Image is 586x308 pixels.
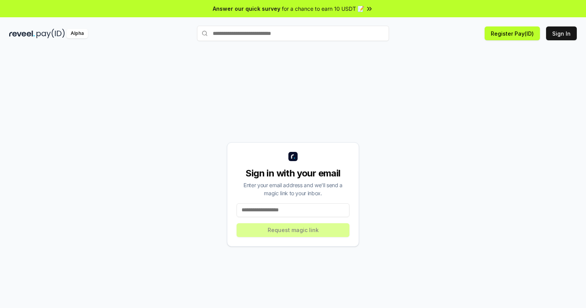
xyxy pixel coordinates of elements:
img: logo_small [288,152,298,161]
div: Sign in with your email [237,167,349,180]
div: Enter your email address and we’ll send a magic link to your inbox. [237,181,349,197]
span: Answer our quick survey [213,5,280,13]
span: for a chance to earn 10 USDT 📝 [282,5,364,13]
button: Sign In [546,26,577,40]
button: Register Pay(ID) [485,26,540,40]
img: reveel_dark [9,29,35,38]
div: Alpha [66,29,88,38]
img: pay_id [36,29,65,38]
